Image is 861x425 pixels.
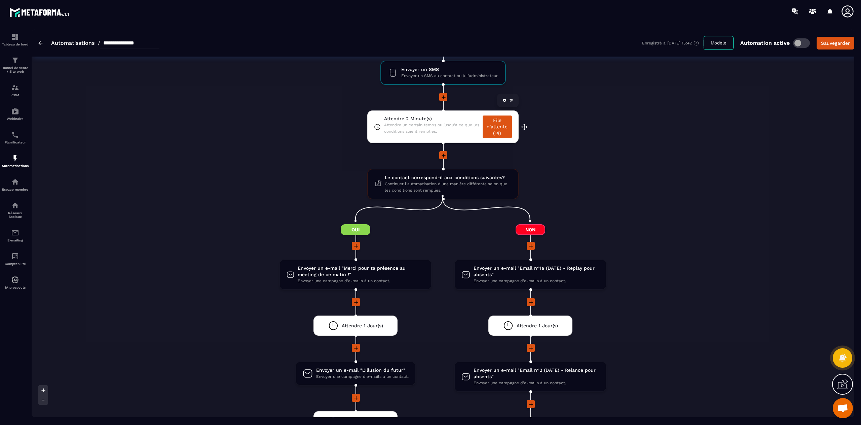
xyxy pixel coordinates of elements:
[2,286,29,289] p: IA prospects
[316,367,409,373] span: Envoyer un e-mail "L'Illusion du futur"
[483,116,512,138] a: File d'attente (14)
[2,66,29,73] p: Tunnel de vente / Site web
[474,278,599,284] span: Envoyer une campagne d'e-mails à un contact.
[11,56,19,64] img: formation
[11,229,19,237] img: email
[2,117,29,121] p: Webinaire
[11,252,19,260] img: accountant
[11,107,19,115] img: automations
[474,367,599,380] span: Envoyer un e-mail "Email n°2 (DATE) - Relance pour absents"
[98,40,100,46] span: /
[11,84,19,92] img: formation
[384,116,479,122] span: Attendre 2 Minute(s)
[517,323,558,329] span: Attendre 1 Jour(s)
[2,93,29,97] p: CRM
[11,178,19,186] img: automations
[2,211,29,219] p: Réseaux Sociaux
[2,140,29,144] p: Planificateur
[342,323,383,329] span: Attendre 1 Jour(s)
[11,276,19,284] img: automations
[2,28,29,51] a: formationformationTableau de bord
[740,40,790,46] p: Automation active
[51,40,95,46] a: Automatisations
[2,78,29,102] a: formationformationCRM
[2,262,29,266] p: Comptabilité
[474,265,599,278] span: Envoyer un e-mail "Email n°1a (DATE) - Replay pour absents"
[401,73,498,79] span: Envoyer un SMS au contact ou à l'administrateur.
[817,37,854,50] button: Sauvegarder
[385,174,511,181] span: Le contact correspond-il aux conditions suivantes?
[38,41,43,45] img: arrow
[9,6,70,18] img: logo
[2,164,29,168] p: Automatisations
[667,41,692,45] p: [DATE] 15:42
[401,66,498,73] span: Envoyer un SMS
[341,224,370,235] span: Oui
[298,265,424,278] span: Envoyer un e-mail "Merci pour ta présence au meeting de ce matin !"
[316,373,409,380] span: Envoyer une campagne d'e-mails à un contact.
[2,238,29,242] p: E-mailing
[2,188,29,191] p: Espace membre
[642,40,704,46] div: Enregistré à
[2,224,29,247] a: emailemailE-mailing
[704,36,734,50] button: Modèle
[833,398,853,418] a: Ouvrir le chat
[2,42,29,46] p: Tableau de bord
[11,131,19,139] img: scheduler
[11,201,19,209] img: social-network
[11,33,19,41] img: formation
[2,51,29,78] a: formationformationTunnel de vente / Site web
[2,247,29,271] a: accountantaccountantComptabilité
[821,40,850,46] div: Sauvegarder
[2,126,29,149] a: schedulerschedulerPlanificateur
[2,196,29,224] a: social-networksocial-networkRéseaux Sociaux
[2,149,29,173] a: automationsautomationsAutomatisations
[385,181,511,194] span: Continuer l'automatisation d'une manière différente selon que les conditions sont remplies.
[298,278,424,284] span: Envoyer une campagne d'e-mails à un contact.
[2,102,29,126] a: automationsautomationsWebinaire
[474,380,599,386] span: Envoyer une campagne d'e-mails à un contact.
[516,224,545,235] span: Non
[11,154,19,162] img: automations
[2,173,29,196] a: automationsautomationsEspace membre
[384,122,479,135] span: Attendre un certain temps ou jusqu'à ce que les conditions soient remplies.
